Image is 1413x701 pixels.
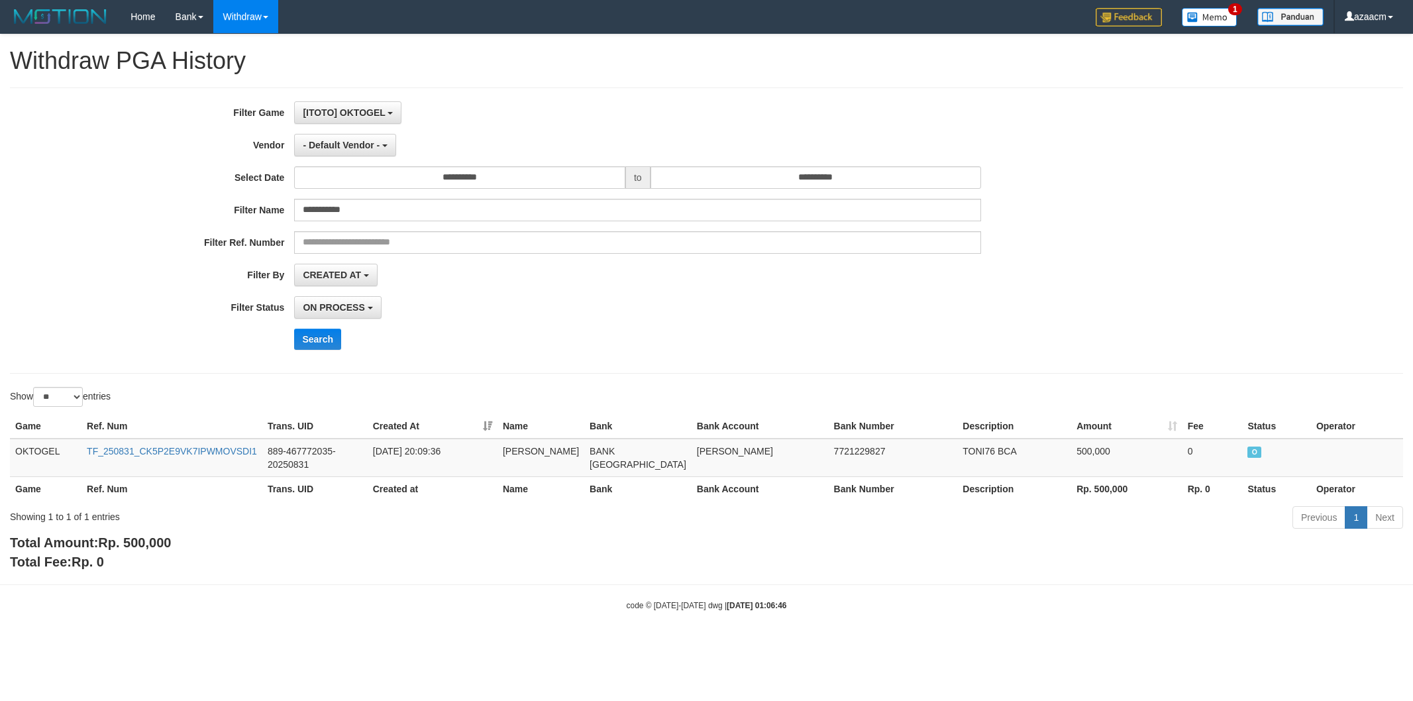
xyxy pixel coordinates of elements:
a: Next [1367,506,1403,529]
h1: Withdraw PGA History [10,48,1403,74]
th: Operator [1311,476,1403,501]
th: Ref. Num [81,476,262,501]
td: OKTOGEL [10,439,81,477]
td: [PERSON_NAME] [497,439,584,477]
th: Bank Account [692,476,829,501]
label: Show entries [10,387,111,407]
th: Rp. 0 [1182,476,1243,501]
th: Game [10,476,81,501]
th: Trans. UID [262,414,368,439]
th: Bank Number [829,414,958,439]
strong: [DATE] 01:06:46 [727,601,786,610]
button: CREATED AT [294,264,378,286]
img: Feedback.jpg [1096,8,1162,27]
td: [PERSON_NAME] [692,439,829,477]
div: Showing 1 to 1 of 1 entries [10,505,579,523]
th: Rp. 500,000 [1071,476,1182,501]
button: - Default Vendor - [294,134,396,156]
img: MOTION_logo.png [10,7,111,27]
span: [ITOTO] OKTOGEL [303,107,385,118]
button: Search [294,329,341,350]
span: ON PROCESS [1247,447,1261,458]
th: Description [957,476,1071,501]
th: Amount: activate to sort column ascending [1071,414,1182,439]
th: Bank [584,476,692,501]
td: 7721229827 [829,439,958,477]
td: 0 [1182,439,1243,477]
a: TF_250831_CK5P2E9VK7IPWMOVSDI1 [87,446,257,457]
th: Game [10,414,81,439]
th: Ref. Num [81,414,262,439]
th: Name [497,414,584,439]
img: panduan.png [1257,8,1324,26]
th: Bank [584,414,692,439]
td: 889-467772035-20250831 [262,439,368,477]
a: Previous [1292,506,1345,529]
td: [DATE] 20:09:36 [368,439,497,477]
td: 500,000 [1071,439,1182,477]
button: ON PROCESS [294,296,381,319]
th: Status [1242,414,1310,439]
th: Bank Number [829,476,958,501]
a: 1 [1345,506,1367,529]
span: Rp. 500,000 [98,535,171,550]
span: Rp. 0 [72,555,104,569]
th: Operator [1311,414,1403,439]
span: to [625,166,651,189]
th: Description [957,414,1071,439]
span: - Default Vendor - [303,140,380,150]
th: Bank Account [692,414,829,439]
th: Status [1242,476,1310,501]
b: Total Fee: [10,555,104,569]
button: [ITOTO] OKTOGEL [294,101,401,124]
span: ON PROCESS [303,302,364,313]
img: Button%20Memo.svg [1182,8,1237,27]
small: code © [DATE]-[DATE] dwg | [627,601,787,610]
span: CREATED AT [303,270,361,280]
th: Fee [1182,414,1243,439]
b: Total Amount: [10,535,171,550]
th: Created At: activate to sort column ascending [368,414,497,439]
th: Name [497,476,584,501]
select: Showentries [33,387,83,407]
td: TONI76 BCA [957,439,1071,477]
th: Trans. UID [262,476,368,501]
span: 1 [1228,3,1242,15]
td: BANK [GEOGRAPHIC_DATA] [584,439,692,477]
th: Created at [368,476,497,501]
